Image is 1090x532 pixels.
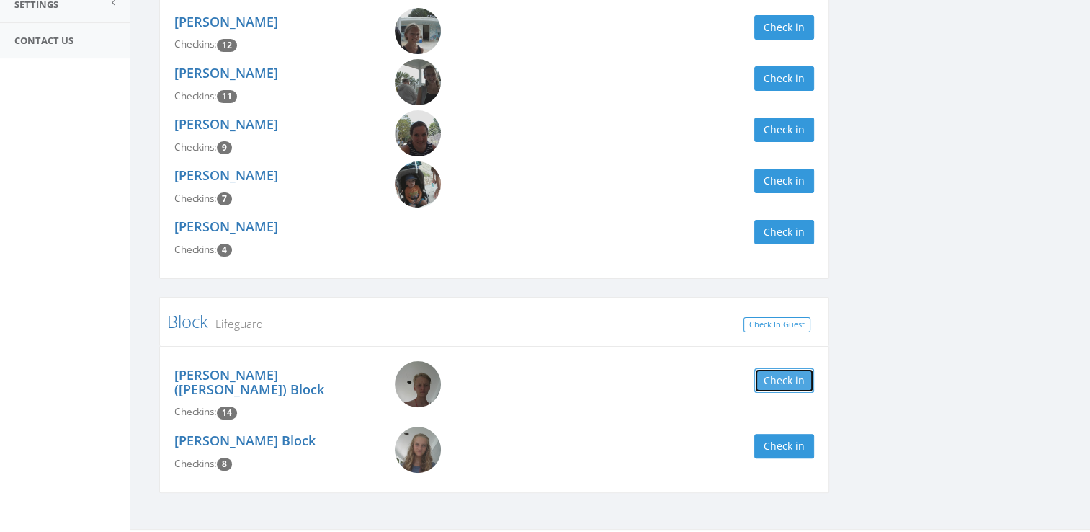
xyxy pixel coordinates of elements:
button: Check in [754,169,814,193]
span: Checkins: [174,37,217,50]
button: Check in [754,220,814,244]
span: Checkin count [217,39,237,52]
span: Checkins: [174,405,217,418]
span: Checkins: [174,89,217,102]
span: Contact Us [14,34,73,47]
a: [PERSON_NAME] [174,64,278,81]
img: Julia_Block.png [395,8,441,54]
a: [PERSON_NAME] [174,167,278,184]
img: Genevieve_Block_CVfXdpq.png [395,427,441,473]
a: [PERSON_NAME] Block [174,432,316,449]
button: Check in [754,15,814,40]
a: [PERSON_NAME] [174,115,278,133]
button: Check in [754,118,814,142]
small: Lifeguard [208,316,263,332]
a: Check In Guest [743,317,810,332]
span: Checkin count [217,192,232,205]
span: Checkin count [217,407,237,420]
button: Check in [754,66,814,91]
span: Checkins: [174,457,217,470]
a: [PERSON_NAME] ([PERSON_NAME]) Block [174,366,324,398]
span: Checkins: [174,243,217,256]
a: Block [167,309,208,333]
span: Checkin count [217,458,232,471]
img: Olivia_Block.png [395,59,441,105]
img: Ethan_Block.png [395,161,441,208]
span: Checkin count [217,244,232,257]
span: Checkin count [217,90,237,103]
button: Check in [754,434,814,458]
span: Checkin count [217,141,232,154]
button: Check in [754,368,814,393]
img: Austin_Joel_Block.png [395,361,441,407]
a: [PERSON_NAME] [174,13,278,30]
img: Emily_Block.png [395,110,441,156]
span: Checkins: [174,141,217,154]
a: [PERSON_NAME] [174,218,278,235]
span: Checkins: [174,192,217,205]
